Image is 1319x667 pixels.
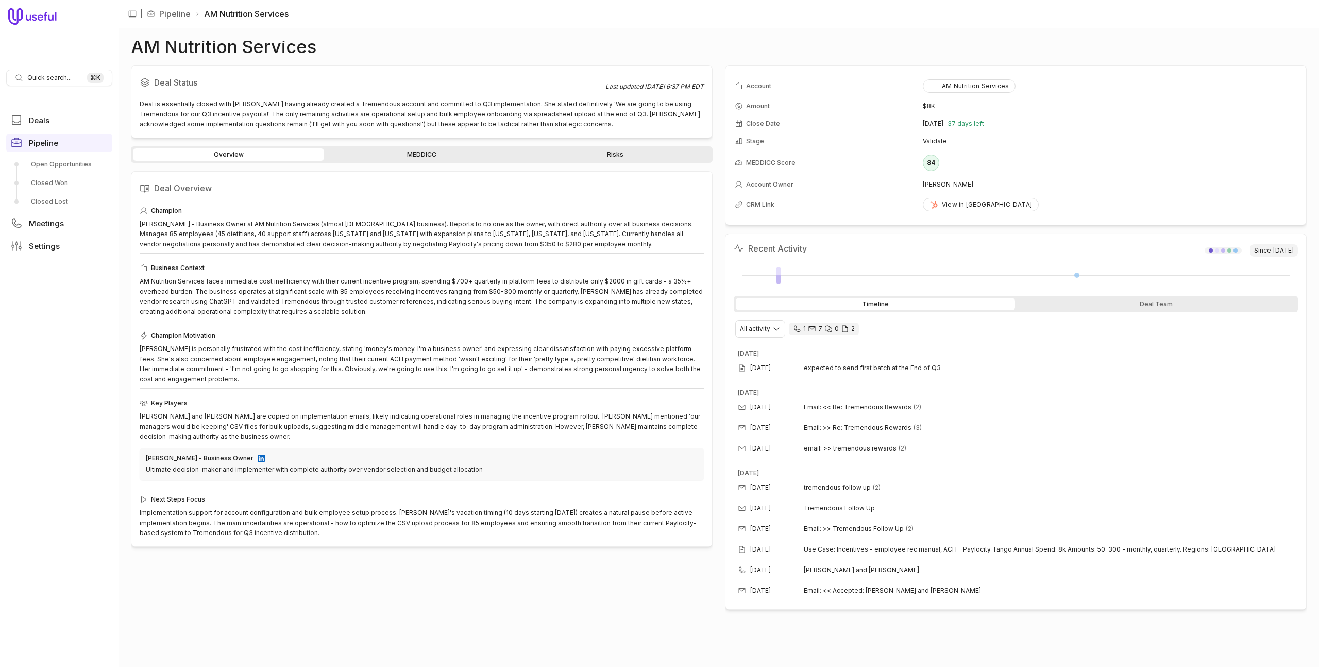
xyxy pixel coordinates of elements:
[140,74,605,91] h2: Deal Status
[923,176,1297,193] td: [PERSON_NAME]
[873,483,881,492] span: 2 emails in thread
[140,262,704,274] div: Business Context
[804,444,897,453] span: email: >> tremendous rewards
[29,116,49,124] span: Deals
[738,349,759,357] time: [DATE]
[125,6,140,22] button: Collapse sidebar
[6,134,112,152] a: Pipeline
[746,120,780,128] span: Close Date
[734,242,807,255] h2: Recent Activity
[6,156,112,210] div: Pipeline submenu
[140,344,704,384] div: [PERSON_NAME] is personally frustrated with the cost inefficiency, stating 'money's money. I'm a ...
[738,469,759,477] time: [DATE]
[326,148,517,161] a: MEDDICC
[140,411,704,442] div: [PERSON_NAME] and [PERSON_NAME] are copied on implementation emails, likely indicating operationa...
[1017,298,1296,310] div: Deal Team
[140,329,704,342] div: Champion Motivation
[804,364,1294,372] span: expected to send first batch at the End of Q3
[159,8,191,20] a: Pipeline
[804,545,1294,554] span: Use Case: Incentives - employee rec manual, ACH - Paylocity Tango Annual Spend: 8k Amounts: 50-30...
[133,148,324,161] a: Overview
[906,525,914,533] span: 2 emails in thread
[746,82,771,90] span: Account
[746,159,796,167] span: MEDDICC Score
[140,493,704,506] div: Next Steps Focus
[750,587,771,595] time: [DATE]
[804,483,871,492] span: tremendous follow up
[27,74,72,82] span: Quick search...
[750,483,771,492] time: [DATE]
[746,201,774,209] span: CRM Link
[29,220,64,227] span: Meetings
[914,424,922,432] span: 3 emails in thread
[140,397,704,409] div: Key Players
[6,156,112,173] a: Open Opportunities
[914,403,921,411] span: 2 emails in thread
[140,508,704,538] div: Implementation support for account configuration and bulk employee setup process. [PERSON_NAME]'s...
[140,99,704,129] div: Deal is essentially closed with [PERSON_NAME] having already created a Tremendous account and com...
[923,79,1016,93] button: AM Nutrition Services
[140,205,704,217] div: Champion
[750,545,771,554] time: [DATE]
[750,566,771,574] time: [DATE]
[1273,246,1294,255] time: [DATE]
[140,8,143,20] span: |
[804,424,911,432] span: Email: >> Re: Tremendous Rewards
[789,323,859,335] div: 1 call and 7 email threads
[6,237,112,255] a: Settings
[746,102,770,110] span: Amount
[519,148,711,161] a: Risks
[140,219,704,249] div: [PERSON_NAME] - Business Owner at AM Nutrition Services (almost [DEMOGRAPHIC_DATA] business). Rep...
[29,242,60,250] span: Settings
[29,139,58,147] span: Pipeline
[948,120,984,128] span: 37 days left
[131,41,316,53] h1: AM Nutrition Services
[195,8,289,20] li: AM Nutrition Services
[750,504,771,512] time: [DATE]
[750,525,771,533] time: [DATE]
[645,82,704,90] time: [DATE] 6:37 PM EDT
[923,155,939,171] div: 84
[804,504,875,512] span: Tremendous Follow Up
[804,525,904,533] span: Email: >> Tremendous Follow Up
[258,455,265,462] img: LinkedIn
[899,444,906,453] span: 2 emails in thread
[923,98,1297,114] td: $8K
[140,276,704,316] div: AM Nutrition Services faces immediate cost inefficiency with their current incentive program, spe...
[6,214,112,232] a: Meetings
[923,133,1297,149] td: Validate
[605,82,704,91] div: Last updated
[1250,244,1298,257] span: Since
[929,201,1032,209] div: View in [GEOGRAPHIC_DATA]
[738,389,759,396] time: [DATE]
[146,454,253,462] div: [PERSON_NAME] - Business Owner
[6,193,112,210] a: Closed Lost
[929,82,1009,90] div: AM Nutrition Services
[736,298,1015,310] div: Timeline
[746,137,764,145] span: Stage
[750,403,771,411] time: [DATE]
[804,566,1281,574] span: [PERSON_NAME] and [PERSON_NAME]
[923,120,943,128] time: [DATE]
[750,364,771,372] time: [DATE]
[923,198,1039,211] a: View in [GEOGRAPHIC_DATA]
[87,73,104,83] kbd: ⌘ K
[6,111,112,129] a: Deals
[750,424,771,432] time: [DATE]
[804,403,911,411] span: Email: << Re: Tremendous Rewards
[146,464,698,475] div: Ultimate decision-maker and implementer with complete authority over vendor selection and budget ...
[140,180,704,196] h2: Deal Overview
[804,587,981,595] span: Email: << Accepted: [PERSON_NAME] and [PERSON_NAME]
[750,444,771,453] time: [DATE]
[6,175,112,191] a: Closed Won
[746,180,793,189] span: Account Owner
